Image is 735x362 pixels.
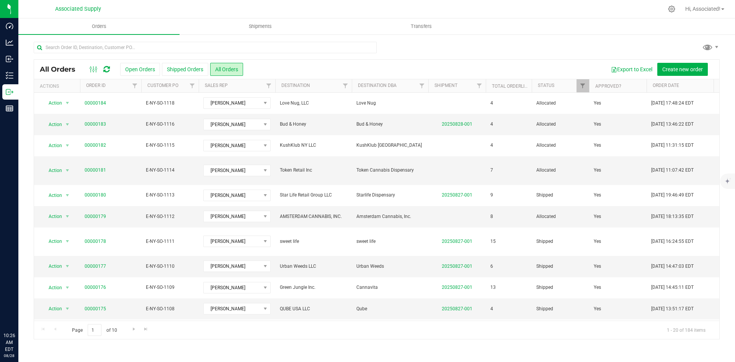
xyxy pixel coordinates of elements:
a: Filter [473,79,486,92]
span: Amsterdam Cannabis, Inc. [356,213,424,220]
span: Action [42,119,62,130]
span: Yes [594,305,601,313]
span: [DATE] 14:47:03 EDT [651,263,694,270]
span: [DATE] 11:07:42 EDT [651,167,694,174]
a: 20250827-001 [442,264,472,269]
span: 4 [490,305,493,313]
span: [PERSON_NAME] [204,98,261,108]
span: E-NY-SO-1111 [146,238,194,245]
span: select [63,211,72,222]
a: 00000182 [85,142,106,149]
span: [DATE] 19:46:49 EDT [651,192,694,199]
a: 00000175 [85,305,106,313]
span: Action [42,236,62,247]
span: Yes [594,192,601,199]
a: Shipment [434,83,457,88]
div: Actions [40,84,77,89]
a: 00000184 [85,100,106,107]
span: E-NY-SO-1112 [146,213,194,220]
span: [DATE] 18:13:35 EDT [651,213,694,220]
span: KushKlub NY LLC [280,142,347,149]
inline-svg: Reports [6,105,13,112]
a: Filter [129,79,141,92]
a: 20250827-001 [442,192,472,198]
span: Yes [594,100,601,107]
span: KushKlub [GEOGRAPHIC_DATA] [356,142,424,149]
span: 4 [490,142,493,149]
span: [PERSON_NAME] [204,140,261,151]
button: Shipped Orders [162,63,208,76]
span: Cannavita [356,284,424,291]
inline-svg: Outbound [6,88,13,96]
a: 00000179 [85,213,106,220]
span: Green Jungle Inc. [280,284,347,291]
span: 4 [490,100,493,107]
span: Action [42,165,62,176]
a: 00000181 [85,167,106,174]
span: [DATE] 16:24:55 EDT [651,238,694,245]
a: Destination [281,83,310,88]
span: 6 [490,263,493,270]
span: Allocated [536,213,585,220]
iframe: Resource center [8,301,31,324]
span: [PERSON_NAME] [204,165,261,176]
span: Yes [594,167,601,174]
span: [PERSON_NAME] [204,303,261,314]
input: Search Order ID, Destination, Customer PO... [34,42,377,53]
span: select [63,98,72,108]
a: Shipments [180,18,341,34]
inline-svg: Dashboard [6,22,13,30]
span: [PERSON_NAME] [204,211,261,222]
span: [PERSON_NAME] [204,261,261,272]
span: Shipped [536,284,585,291]
span: Shipped [536,305,585,313]
span: sweet life [280,238,347,245]
a: 00000176 [85,284,106,291]
span: Yes [594,213,601,220]
span: select [63,140,72,151]
span: Love Nug [356,100,424,107]
span: select [63,236,72,247]
a: Orders [18,18,180,34]
span: 1 - 20 of 184 items [661,324,712,336]
span: Allocated [536,121,585,128]
span: All Orders [40,65,83,74]
span: E-NY-SO-1114 [146,167,194,174]
a: Filter [339,79,352,92]
inline-svg: Analytics [6,39,13,46]
span: Urban Weeds [356,263,424,270]
a: 00000178 [85,238,106,245]
span: QUBE USA LLC [280,305,347,313]
a: Destination DBA [358,83,397,88]
a: 00000177 [85,263,106,270]
span: Transfers [400,23,442,30]
a: Order ID [86,83,106,88]
span: select [63,282,72,293]
span: Bud & Honey [356,121,424,128]
span: E-NY-SO-1118 [146,100,194,107]
span: Yes [594,238,601,245]
span: Love Nug, LLC [280,100,347,107]
span: Action [42,190,62,201]
span: 7 [490,167,493,174]
span: E-NY-SO-1113 [146,192,194,199]
span: Action [42,98,62,108]
a: Approved? [595,84,621,89]
span: [DATE] 13:46:22 EDT [651,121,694,128]
span: Token Cannabis Dispensary [356,167,424,174]
a: Filter [186,79,199,92]
span: Action [42,140,62,151]
span: Associated Supply [55,6,101,12]
span: E-NY-SO-1115 [146,142,194,149]
inline-svg: Inventory [6,72,13,79]
a: Filter [416,79,428,92]
span: Yes [594,142,601,149]
span: 15 [490,238,496,245]
a: Customer PO [147,83,178,88]
span: E-NY-SO-1108 [146,305,194,313]
a: Go to the last page [140,324,152,334]
span: [PERSON_NAME] [204,190,261,201]
span: select [63,190,72,201]
span: 8 [490,213,493,220]
span: Shipped [536,192,585,199]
